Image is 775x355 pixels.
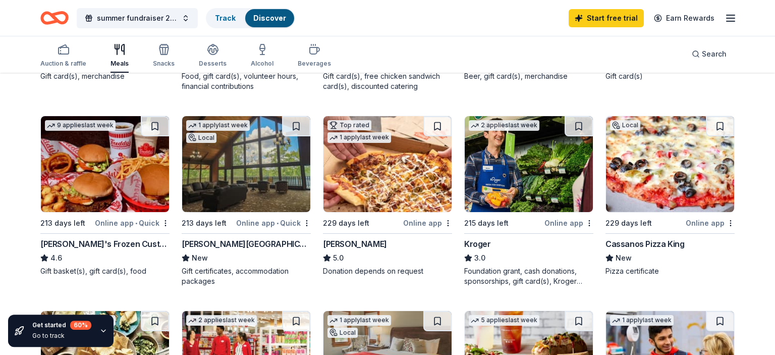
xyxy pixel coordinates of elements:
div: 5 applies last week [469,315,539,326]
a: Image for Burr Oak Lodge1 applylast weekLocal213 days leftOnline app•Quick[PERSON_NAME][GEOGRAPHI... [182,116,311,286]
div: [PERSON_NAME][GEOGRAPHIC_DATA] [182,238,311,250]
div: [PERSON_NAME]'s Frozen Custard & Steakburgers [40,238,170,250]
div: Gift basket(s), gift card(s), food [40,266,170,276]
div: 1 apply last week [327,315,391,326]
div: 1 apply last week [610,315,674,326]
div: Local [327,328,358,338]
button: TrackDiscover [206,8,295,28]
a: Image for Cassanos Pizza KingLocal229 days leftOnline appCassanos Pizza KingNewPizza certificate [605,116,735,276]
a: Start free trial [569,9,644,27]
div: 9 applies last week [45,120,116,131]
button: Alcohol [251,39,273,73]
div: 60 % [70,321,91,330]
img: Image for Burr Oak Lodge [182,116,310,212]
span: Search [702,48,727,60]
div: Cassanos Pizza King [605,238,684,250]
div: 213 days left [40,217,85,229]
div: Go to track [32,332,91,340]
div: Beer, gift card(s), merchandise [464,71,593,81]
img: Image for Kroger [465,116,593,212]
span: New [616,252,632,264]
div: Gift card(s) [605,71,735,81]
a: Home [40,6,69,30]
span: 4.6 [50,252,62,264]
div: Kroger [464,238,491,250]
button: Search [684,44,735,64]
span: • [135,219,137,227]
div: Alcohol [251,60,273,68]
div: 229 days left [323,217,369,229]
a: Discover [253,14,286,22]
span: summer fundraiser 2026 [97,12,178,24]
div: Online app Quick [236,217,311,229]
div: 1 apply last week [186,120,250,131]
a: Earn Rewards [648,9,721,27]
div: 1 apply last week [327,132,391,143]
button: Desserts [199,39,227,73]
button: Meals [110,39,129,73]
div: Foundation grant, cash donations, sponsorships, gift card(s), Kroger products [464,266,593,286]
button: Beverages [298,39,331,73]
div: 2 applies last week [186,315,257,326]
button: summer fundraiser 2026 [77,8,198,28]
img: Image for Casey's [323,116,452,212]
div: Online app Quick [95,217,170,229]
div: 229 days left [605,217,652,229]
a: Track [215,14,235,22]
div: Gift card(s), free chicken sandwich card(s), discounted catering [323,71,452,91]
div: Gift card(s), merchandise [40,71,170,81]
div: Top rated [327,120,371,130]
div: [PERSON_NAME] [323,238,387,250]
button: Snacks [153,39,175,73]
div: Pizza certificate [605,266,735,276]
div: Donation depends on request [323,266,452,276]
div: Desserts [199,60,227,68]
div: Auction & raffle [40,60,86,68]
a: Image for Freddy's Frozen Custard & Steakburgers9 applieslast week213 days leftOnline app•Quick[P... [40,116,170,276]
div: 215 days left [464,217,509,229]
div: Beverages [298,60,331,68]
span: 5.0 [333,252,344,264]
span: New [192,252,208,264]
div: Local [610,120,640,130]
button: Auction & raffle [40,39,86,73]
div: Get started [32,321,91,330]
div: Online app [544,217,593,229]
span: 3.0 [474,252,485,264]
div: Meals [110,60,129,68]
img: Image for Cassanos Pizza King [606,116,734,212]
div: 2 applies last week [469,120,539,131]
div: Gift certificates, accommodation packages [182,266,311,286]
div: 213 days left [182,217,227,229]
div: Local [186,133,216,143]
div: Snacks [153,60,175,68]
div: Food, gift card(s), volunteer hours, financial contributions [182,71,311,91]
a: Image for Casey'sTop rated1 applylast week229 days leftOnline app[PERSON_NAME]5.0Donation depends... [323,116,452,276]
div: Online app [403,217,452,229]
div: Online app [686,217,735,229]
span: • [276,219,279,227]
img: Image for Freddy's Frozen Custard & Steakburgers [41,116,169,212]
a: Image for Kroger2 applieslast week215 days leftOnline appKroger3.0Foundation grant, cash donation... [464,116,593,286]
